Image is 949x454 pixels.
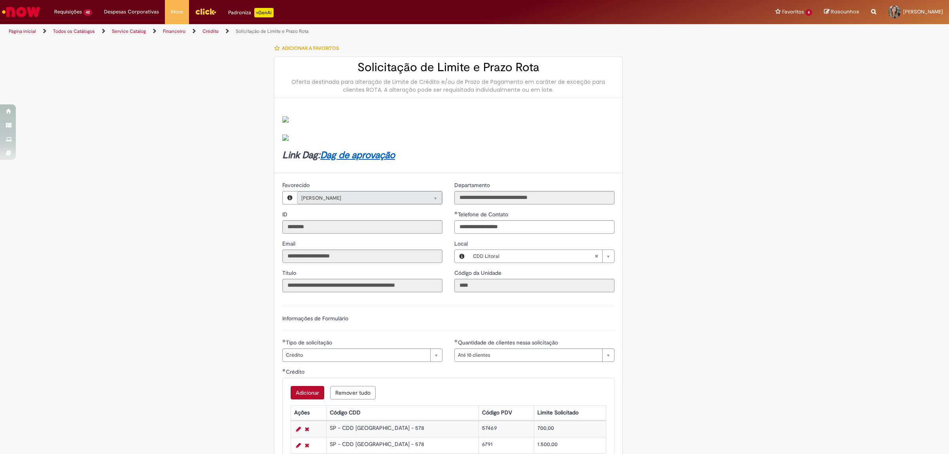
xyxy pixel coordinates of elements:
[303,424,311,434] a: Remover linha 1
[458,211,510,218] span: Telefone de Contato
[291,405,326,420] th: Ações
[283,191,297,204] button: Favorecido, Visualizar este registro Ingrid Campos Silva
[6,24,627,39] ul: Trilhas de página
[202,28,219,34] a: Crédito
[454,211,458,214] span: Obrigatório Preenchido
[534,405,606,420] th: Limite Solicitado
[228,8,274,17] div: Padroniza
[454,240,469,247] span: Local
[282,269,298,276] span: Somente leitura - Título
[454,269,503,276] span: Somente leitura - Código da Unidade
[291,386,324,399] button: Add a row for Crédito
[805,9,812,16] span: 6
[320,149,395,161] a: Dag de aprovação
[282,45,339,51] span: Adicionar a Favoritos
[458,349,598,361] span: Até 10 clientes
[282,279,442,292] input: Título
[282,210,289,218] label: Somente leitura - ID
[903,8,943,15] span: [PERSON_NAME]
[112,28,146,34] a: Service Catalog
[54,8,82,16] span: Requisições
[282,339,286,342] span: Obrigatório Preenchido
[455,250,469,263] button: Local, Visualizar este registro CDD Litoral
[274,40,343,57] button: Adicionar a Favoritos
[282,240,297,248] label: Somente leitura - Email
[254,8,274,17] p: +GenAi
[282,61,614,74] h2: Solicitação de Limite e Prazo Rota
[163,28,185,34] a: Financeiro
[454,339,458,342] span: Obrigatório Preenchido
[195,6,216,17] img: click_logo_yellow_360x200.png
[454,220,614,234] input: Telefone de Contato
[469,250,614,263] a: CDD LitoralLimpar campo Local
[236,28,308,34] a: Solicitação de Limite e Prazo Rota
[9,28,36,34] a: Página inicial
[286,349,426,361] span: Crédito
[282,149,395,161] strong: Link Dag:
[1,4,42,20] img: ServiceNow
[303,441,311,450] a: Remover linha 2
[282,250,442,263] input: Email
[282,134,289,141] img: sys_attachment.do
[282,315,348,322] label: Informações de Formulário
[282,220,442,234] input: ID
[327,421,479,437] td: SP - CDD [GEOGRAPHIC_DATA] - 578
[782,8,804,16] span: Favoritos
[104,8,159,16] span: Despesas Corporativas
[534,421,606,437] td: 700,00
[294,441,303,450] a: Editar Linha 2
[479,421,534,437] td: 57469
[286,339,334,346] span: Tipo de solicitação
[282,369,286,372] span: Obrigatório Preenchido
[282,116,289,123] img: sys_attachment.do
[282,269,298,277] label: Somente leitura - Título
[458,339,560,346] span: Quantidade de clientes nessa solicitação
[824,8,859,16] a: Rascunhos
[286,368,306,375] span: Crédito
[327,405,479,420] th: Código CDD
[454,181,492,189] label: Somente leitura - Departamento
[473,250,594,263] span: CDD Litoral
[282,182,311,189] span: Somente leitura - Favorecido
[171,8,183,16] span: More
[454,269,503,277] label: Somente leitura - Código da Unidade
[479,405,534,420] th: Código PDV
[282,211,289,218] span: Somente leitura - ID
[301,192,422,204] span: [PERSON_NAME]
[479,437,534,453] td: 6791
[294,424,303,434] a: Editar Linha 1
[454,279,614,292] input: Código da Unidade
[831,8,859,15] span: Rascunhos
[282,78,614,94] div: Oferta destinada para alteração de Limite de Crédito e/ou de Prazo de Pagamento em caráter de exc...
[454,191,614,204] input: Departamento
[590,250,602,263] abbr: Limpar campo Local
[534,437,606,453] td: 1.500,00
[330,386,376,399] button: Remove all rows for Crédito
[83,9,92,16] span: 42
[297,191,442,204] a: [PERSON_NAME]Limpar campo Favorecido
[327,437,479,453] td: SP - CDD [GEOGRAPHIC_DATA] - 578
[53,28,95,34] a: Todos os Catálogos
